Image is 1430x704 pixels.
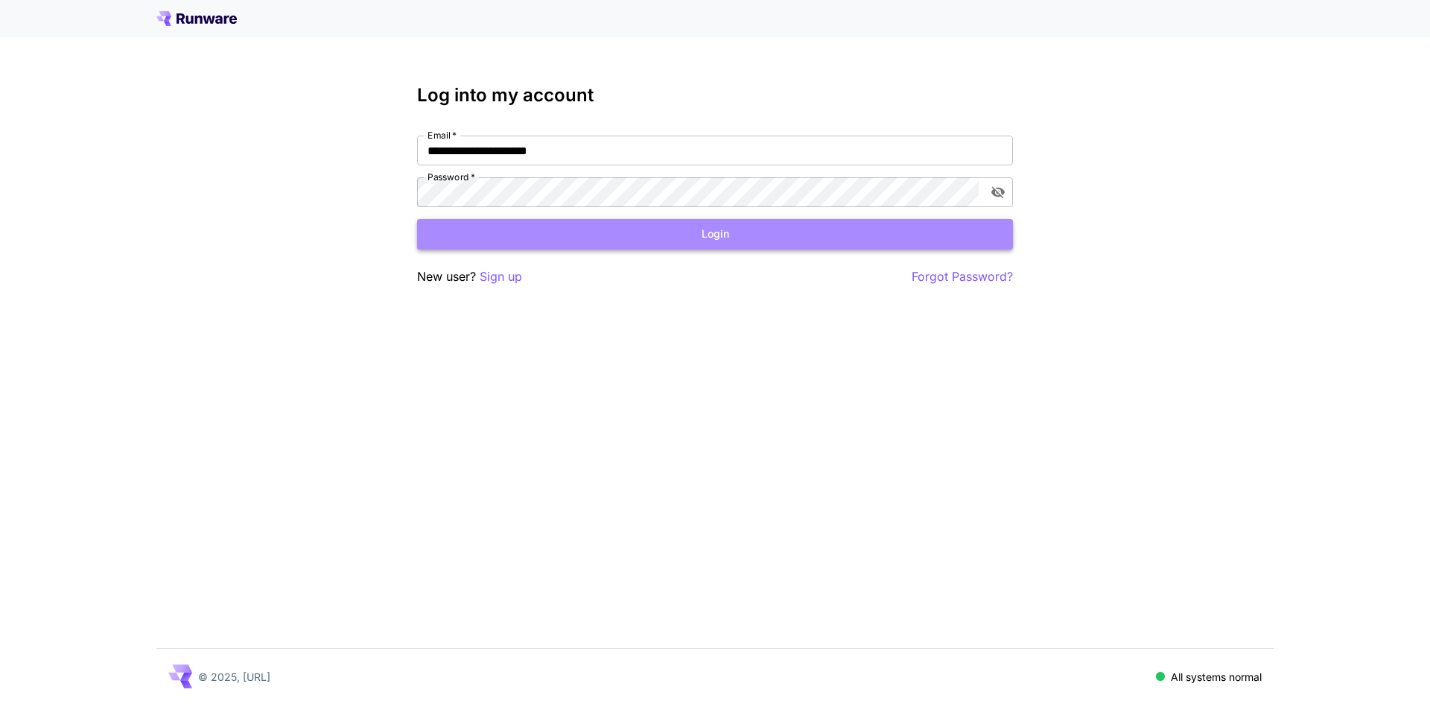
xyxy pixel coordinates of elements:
[428,171,475,183] label: Password
[1171,669,1262,685] p: All systems normal
[480,267,522,286] button: Sign up
[417,85,1013,106] h3: Log into my account
[985,179,1011,206] button: toggle password visibility
[912,267,1013,286] button: Forgot Password?
[198,669,270,685] p: © 2025, [URL]
[428,129,457,142] label: Email
[417,267,522,286] p: New user?
[417,219,1013,250] button: Login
